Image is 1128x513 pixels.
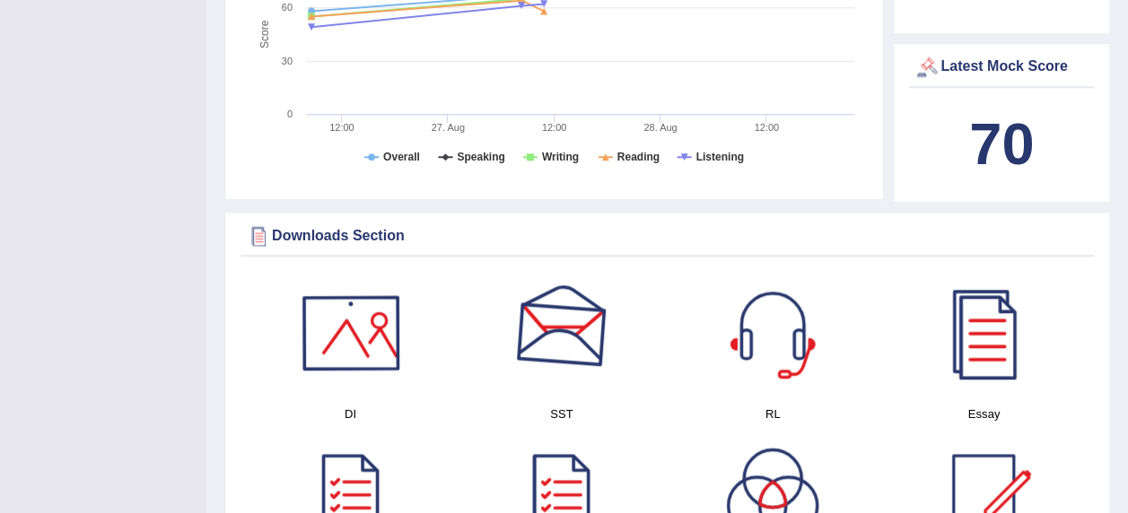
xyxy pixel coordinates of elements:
text: 12:00 [329,122,354,133]
h4: SST [465,404,658,423]
h4: DI [254,404,447,423]
text: 12:00 [542,122,567,133]
h4: RL [677,404,870,423]
tspan: Reading [617,151,660,163]
tspan: Speaking [457,151,504,163]
h4: Essay [888,404,1080,423]
div: Latest Mock Score [914,54,1089,81]
tspan: Score [258,20,271,48]
tspan: Overall [383,151,420,163]
tspan: Writing [542,151,579,163]
text: 12:00 [754,122,779,133]
text: 60 [282,2,293,13]
b: 70 [969,111,1034,177]
tspan: Listening [696,151,744,163]
tspan: 28. Aug [643,122,677,133]
text: 30 [282,56,293,66]
tspan: 27. Aug [432,122,465,133]
text: 0 [287,109,293,119]
div: Downloads Section [245,222,1089,249]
